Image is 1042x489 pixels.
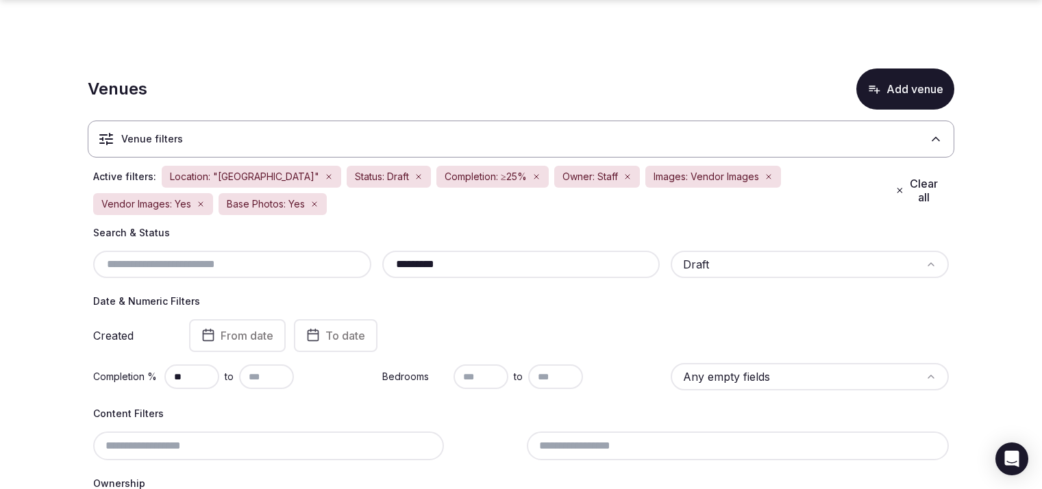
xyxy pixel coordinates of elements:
[170,170,319,184] span: Location: "[GEOGRAPHIC_DATA]"
[101,197,191,211] span: Vendor Images: Yes
[93,330,170,341] label: Created
[562,170,618,184] span: Owner: Staff
[995,442,1028,475] div: Open Intercom Messenger
[93,407,949,421] h4: Content Filters
[227,197,305,211] span: Base Photos: Yes
[382,370,448,384] label: Bedrooms
[93,370,159,384] label: Completion %
[93,170,156,184] span: Active filters:
[121,132,183,146] h3: Venue filters
[294,319,377,352] button: To date
[856,68,954,110] button: Add venue
[225,370,234,384] span: to
[93,226,949,240] h4: Search & Status
[221,329,273,342] span: From date
[189,319,286,352] button: From date
[654,170,759,184] span: Images: Vendor Images
[355,170,409,184] span: Status: Draft
[887,171,949,210] button: Clear all
[93,294,949,308] h4: Date & Numeric Filters
[88,77,147,101] h1: Venues
[325,329,365,342] span: To date
[445,170,527,184] span: Completion: ≥25%
[514,370,523,384] span: to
